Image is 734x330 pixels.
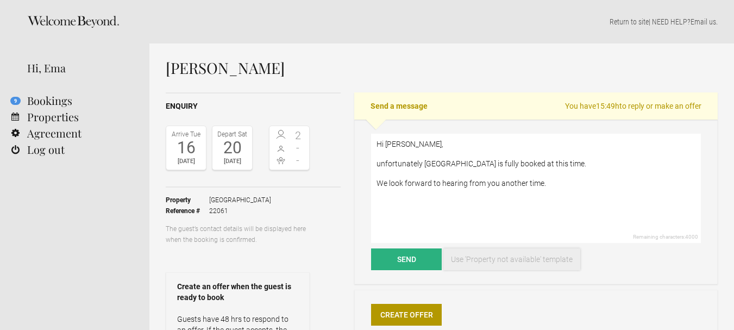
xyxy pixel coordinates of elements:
div: 20 [215,140,249,156]
a: Email us [691,17,716,26]
strong: Reference # [166,206,209,216]
button: Send [371,248,442,270]
span: 22061 [209,206,271,216]
flynt-countdown: 15:49h [596,102,619,110]
span: [GEOGRAPHIC_DATA] [209,195,271,206]
div: [DATE] [169,156,203,167]
flynt-notification-badge: 9 [10,97,21,105]
h2: Enquiry [166,101,341,112]
span: 2 [290,130,307,141]
span: You have to reply or make an offer [565,101,701,111]
span: - [290,142,307,153]
h1: [PERSON_NAME] [166,60,718,76]
strong: Create an offer when the guest is ready to book [177,281,298,303]
div: Depart Sat [215,129,249,140]
div: 16 [169,140,203,156]
a: Create Offer [371,304,442,326]
div: [DATE] [215,156,249,167]
div: Hi, Ema [27,60,133,76]
strong: Property [166,195,209,206]
h2: Send a message [354,92,718,120]
span: - [290,155,307,166]
p: The guest’s contact details will be displayed here when the booking is confirmed. [166,223,310,245]
p: | NEED HELP? . [166,16,718,27]
a: Use 'Property not available' template [443,248,580,270]
a: Return to site [610,17,649,26]
div: Arrive Tue [169,129,203,140]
